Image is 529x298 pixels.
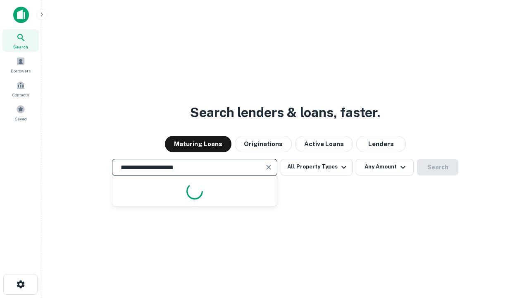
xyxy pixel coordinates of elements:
[295,136,353,152] button: Active Loans
[356,159,414,175] button: Any Amount
[281,159,353,175] button: All Property Types
[190,103,380,123] h3: Search lenders & loans, faster.
[235,136,292,152] button: Originations
[356,136,406,152] button: Lenders
[165,136,231,152] button: Maturing Loans
[488,232,529,272] iframe: Chat Widget
[15,115,27,122] span: Saved
[13,7,29,23] img: capitalize-icon.png
[11,67,31,74] span: Borrowers
[13,43,28,50] span: Search
[2,29,39,52] a: Search
[2,101,39,124] a: Saved
[12,91,29,98] span: Contacts
[2,77,39,100] a: Contacts
[263,161,274,173] button: Clear
[2,53,39,76] a: Borrowers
